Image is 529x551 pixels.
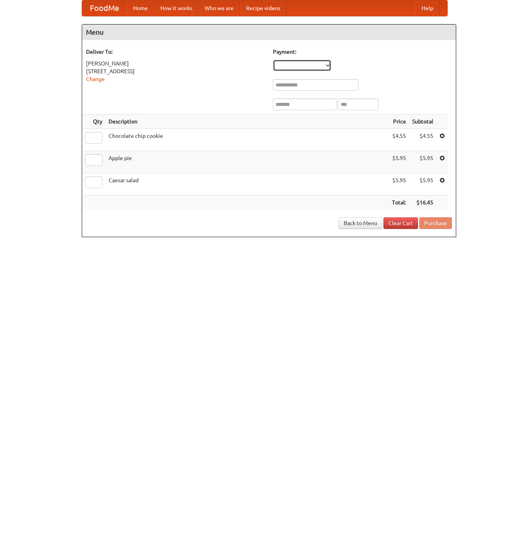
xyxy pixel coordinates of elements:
h4: Menu [82,25,456,40]
td: Caesar salad [105,173,389,195]
h5: Payment: [273,48,452,56]
td: Chocolate chip cookie [105,129,389,151]
th: $16.45 [409,195,436,210]
td: $5.95 [389,173,409,195]
td: $5.95 [409,151,436,173]
th: Total: [389,195,409,210]
td: Apple pie [105,151,389,173]
div: [PERSON_NAME] [86,60,265,67]
a: How it works [154,0,199,16]
a: Clear Cart [383,217,418,229]
a: Help [415,0,439,16]
th: Qty [82,114,105,129]
td: $5.95 [409,173,436,195]
td: $4.55 [409,129,436,151]
button: Purchase [419,217,452,229]
td: $4.55 [389,129,409,151]
a: Change [86,76,105,82]
th: Subtotal [409,114,436,129]
a: Who we are [199,0,240,16]
h5: Deliver To: [86,48,265,56]
th: Price [389,114,409,129]
a: Recipe videos [240,0,286,16]
th: Description [105,114,389,129]
a: Home [127,0,154,16]
td: $5.95 [389,151,409,173]
div: [STREET_ADDRESS] [86,67,265,75]
a: Back to Menu [339,217,382,229]
a: FoodMe [82,0,127,16]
